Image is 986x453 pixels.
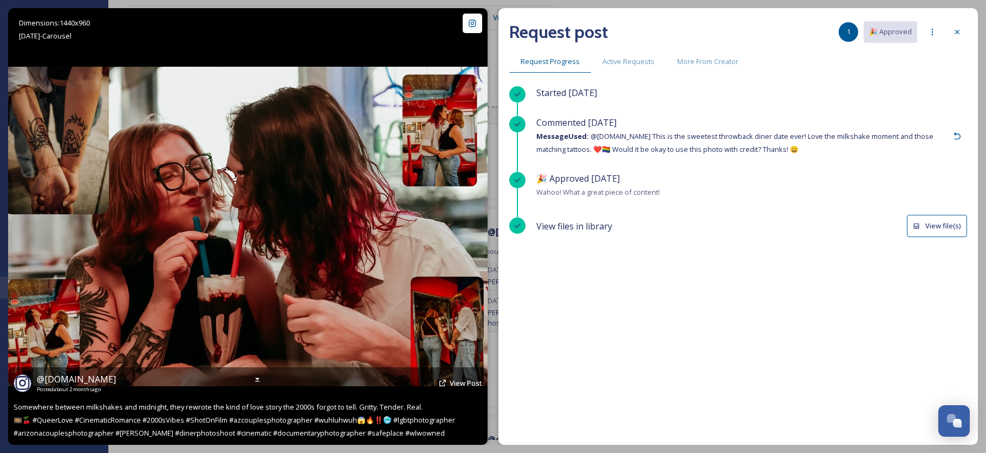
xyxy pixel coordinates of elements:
strong: Message Used: [536,131,589,141]
span: @[DOMAIN_NAME] This is the sweetest throwback diner date ever! Love the milkshake moment and thos... [536,131,933,154]
span: 🎉 Approved [DATE] [536,173,620,184]
span: Wahoo! What a great piece of content! [536,187,660,197]
span: Commented [DATE] [536,117,617,129]
button: View file(s) [907,215,967,237]
span: Somewhere between milkshakes and midnight, they rewrote the kind of love story the 2000s forgot t... [14,402,457,438]
a: View Post [450,378,482,388]
button: Open Chat [938,405,970,437]
span: View files in library [536,220,612,233]
img: Somewhere between milkshakes and midnight, they rewrote the kind of love story the 2000s forgot t... [8,67,488,387]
